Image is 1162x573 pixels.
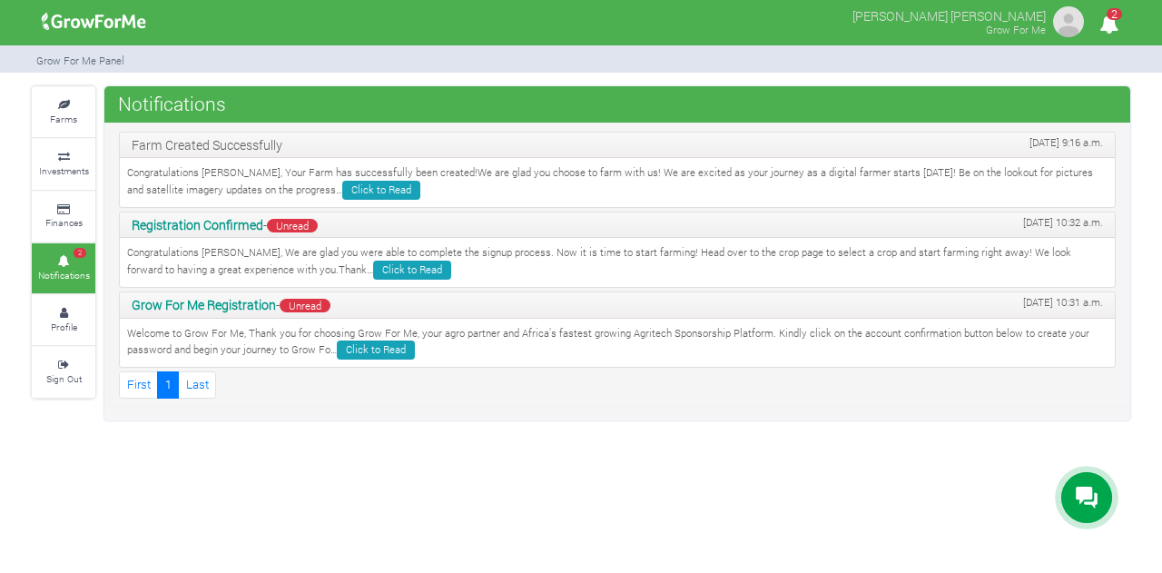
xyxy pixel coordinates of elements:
a: 2 Notifications [32,243,95,293]
p: [PERSON_NAME] [PERSON_NAME] [852,4,1046,25]
span: [DATE] 10:32 a.m. [1023,215,1103,231]
a: Click to Read [342,181,420,200]
a: Investments [32,139,95,189]
img: growforme image [35,4,153,40]
span: [DATE] 9:16 a.m. [1029,135,1103,151]
b: Grow For Me Registration [132,296,276,313]
nav: Page Navigation [119,371,1116,398]
small: Finances [45,216,83,229]
small: Grow For Me Panel [36,54,124,67]
a: Last [178,371,216,398]
a: First [119,371,158,398]
small: Grow For Me [986,23,1046,36]
span: [DATE] 10:31 a.m. [1023,295,1103,311]
a: Finances [32,192,95,242]
a: Profile [32,295,95,345]
a: 1 [157,371,179,398]
p: - [132,295,1103,314]
span: 2 [74,248,86,259]
a: Sign Out [32,347,95,397]
span: Notifications [113,85,231,122]
span: Unread [280,299,330,312]
a: Click to Read [373,261,451,280]
p: - [132,215,1103,234]
a: 2 [1091,17,1127,35]
p: Congratulations [PERSON_NAME], Your Farm has successfully been created!We are glad you choose to ... [127,165,1108,200]
small: Sign Out [46,372,82,385]
a: Farms [32,87,95,137]
a: Click to Read [337,341,415,360]
p: Congratulations [PERSON_NAME], We are glad you were able to complete the signup process. Now it i... [127,245,1108,280]
i: Notifications [1091,4,1127,44]
b: Registration Confirmed [132,216,263,233]
small: Profile [51,321,77,333]
span: 2 [1107,8,1122,20]
small: Investments [39,164,89,177]
small: Notifications [38,269,90,282]
small: Farms [50,113,77,125]
span: Unread [267,219,318,232]
p: Welcome to Grow For Me, Thank you for choosing Grow For Me, your agro partner and Africa’s fastes... [127,326,1108,361]
p: Farm Created Successfully [132,135,1103,154]
img: growforme image [1050,4,1087,40]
